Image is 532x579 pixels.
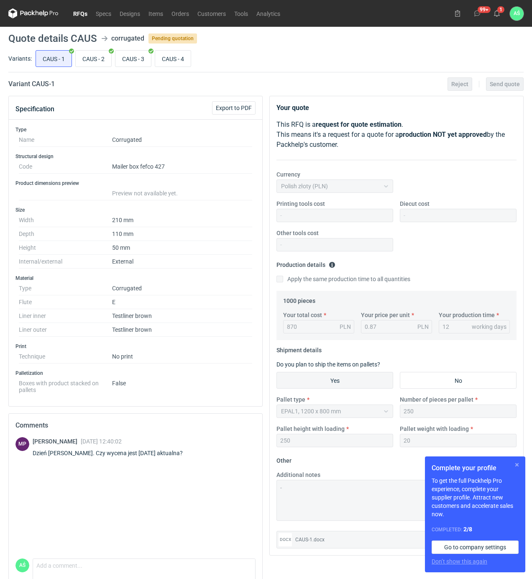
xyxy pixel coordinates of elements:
[15,437,29,451] figcaption: MP
[92,8,115,18] a: Specs
[69,8,92,18] a: RFQs
[510,7,524,20] button: AŚ
[19,160,112,174] dt: Code
[432,463,519,473] h1: Complete your profile
[212,101,256,115] button: Export to PDF
[112,190,178,197] span: Preview not available yet.
[8,79,55,89] h2: Variant CAUS - 1
[15,126,256,133] h3: Type
[19,323,112,337] dt: Liner outer
[112,255,252,269] dd: External
[471,7,484,20] button: 99+
[432,477,519,518] p: To get the full Packhelp Pro experience, complete your supplier profile. Attract new customers an...
[112,160,252,174] dd: Mailer box fefco 427
[15,153,256,160] h3: Structural design
[400,425,469,433] label: Pallet weight with loading
[19,282,112,295] dt: Type
[216,105,252,111] span: Export to PDF
[144,8,167,18] a: Items
[361,311,410,319] label: Your price per unit
[19,255,112,269] dt: Internal/external
[15,437,29,451] div: Michał Palasek
[340,323,351,331] div: PLN
[112,241,252,255] dd: 50 mm
[432,525,519,534] div: Completed:
[112,377,252,393] dd: False
[8,8,59,18] svg: Packhelp Pro
[112,295,252,309] dd: E
[167,8,193,18] a: Orders
[276,454,292,464] legend: Other
[399,131,487,138] strong: production NOT yet approved
[33,438,81,445] span: [PERSON_NAME]
[19,213,112,227] dt: Width
[276,275,410,283] label: Apply the same production time to all quantities
[400,395,473,404] label: Number of pieces per pallet
[230,8,252,18] a: Tools
[155,50,191,67] label: CAUS - 4
[19,241,112,255] dt: Height
[276,361,380,368] label: Do you plan to ship the items on pallets?
[276,480,517,521] textarea: -
[439,311,495,319] label: Your production time
[283,294,315,304] legend: 1000 pieces
[33,449,193,457] div: Dzień [PERSON_NAME]. Czy wycena jest [DATE] aktualna?
[279,533,292,546] div: docx
[463,526,472,533] strong: 2 / 8
[148,33,197,44] span: Pending quotation
[112,213,252,227] dd: 210 mm
[276,471,320,479] label: Additional notes
[451,81,468,87] span: Reject
[510,7,524,20] div: Adrian Świerżewski
[276,425,345,433] label: Pallet height with loading
[15,275,256,282] h3: Material
[19,133,112,147] dt: Name
[112,350,252,364] dd: No print
[252,8,284,18] a: Analytics
[276,258,335,268] legend: Production details
[283,311,322,319] label: Your total cost
[112,227,252,241] dd: 110 mm
[400,200,430,208] label: Diecut cost
[111,33,144,44] div: corrugated
[417,323,429,331] div: PLN
[15,420,256,430] h2: Comments
[295,535,498,544] div: CAUS-1.docx
[15,559,29,572] div: Adrian Świerżewski
[316,120,402,128] strong: request for quote estimation
[115,8,144,18] a: Designs
[115,50,151,67] label: CAUS - 3
[19,309,112,323] dt: Liner inner
[8,33,97,44] h1: Quote details CAUS
[15,207,256,213] h3: Size
[19,350,112,364] dt: Technique
[75,50,112,67] label: CAUS - 2
[19,377,112,393] dt: Boxes with product stacked on pallets
[15,559,29,572] figcaption: AŚ
[490,81,520,87] span: Send quote
[112,282,252,295] dd: Corrugated
[432,557,487,566] button: Don’t show this again
[36,50,72,67] label: CAUS - 1
[81,438,122,445] span: [DATE] 12:40:02
[512,460,522,470] button: Skip for now
[276,229,319,237] label: Other tools cost
[472,323,506,331] div: working days
[490,7,504,20] button: 1
[112,323,252,337] dd: Testliner brown
[276,120,517,150] p: This RFQ is a . This means it's a request for a quote for a by the Packhelp's customer.
[486,77,524,91] button: Send quote
[193,8,230,18] a: Customers
[15,99,54,119] button: Specification
[276,170,300,179] label: Currency
[276,200,325,208] label: Printing tools cost
[15,370,256,377] h3: Palletization
[19,227,112,241] dt: Depth
[276,395,305,404] label: Pallet type
[432,541,519,554] a: Go to company settings
[15,343,256,350] h3: Print
[448,77,472,91] button: Reject
[112,309,252,323] dd: Testliner brown
[276,343,322,354] legend: Shipment details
